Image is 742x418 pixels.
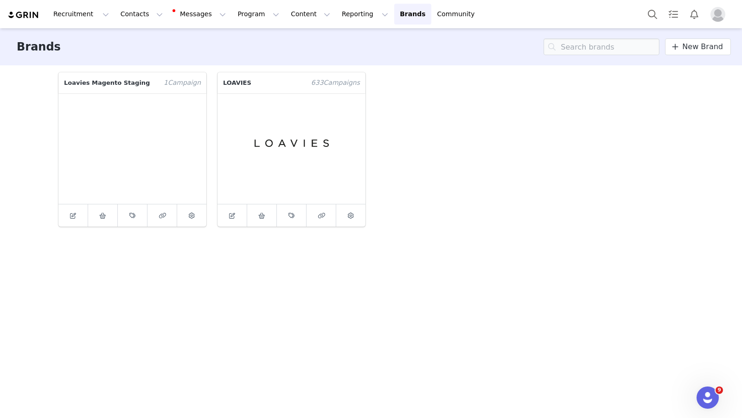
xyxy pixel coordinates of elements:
span: s [357,78,360,88]
button: Reporting [336,4,394,25]
button: Program [232,4,285,25]
img: grin logo [7,11,40,19]
span: 9 [716,386,723,394]
p: LOAVIES [217,72,306,93]
button: Profile [705,7,735,22]
button: Contacts [115,4,168,25]
a: New Brand [665,38,731,55]
a: Brands [394,4,431,25]
button: Notifications [684,4,704,25]
span: Campaign [306,72,365,93]
p: Loavies Magento Staging [58,72,158,93]
span: Campaign [158,72,206,93]
a: Community [432,4,485,25]
button: Content [285,4,336,25]
iframe: Intercom live chat [697,386,719,409]
button: Search [642,4,663,25]
input: Search brands [544,38,659,55]
span: New Brand [682,41,723,52]
span: 633 [311,78,324,88]
button: Messages [169,4,231,25]
button: Recruitment [48,4,115,25]
a: Tasks [663,4,684,25]
span: 1 [164,78,168,88]
h3: Brands [17,38,61,55]
img: placeholder-profile.jpg [710,7,725,22]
